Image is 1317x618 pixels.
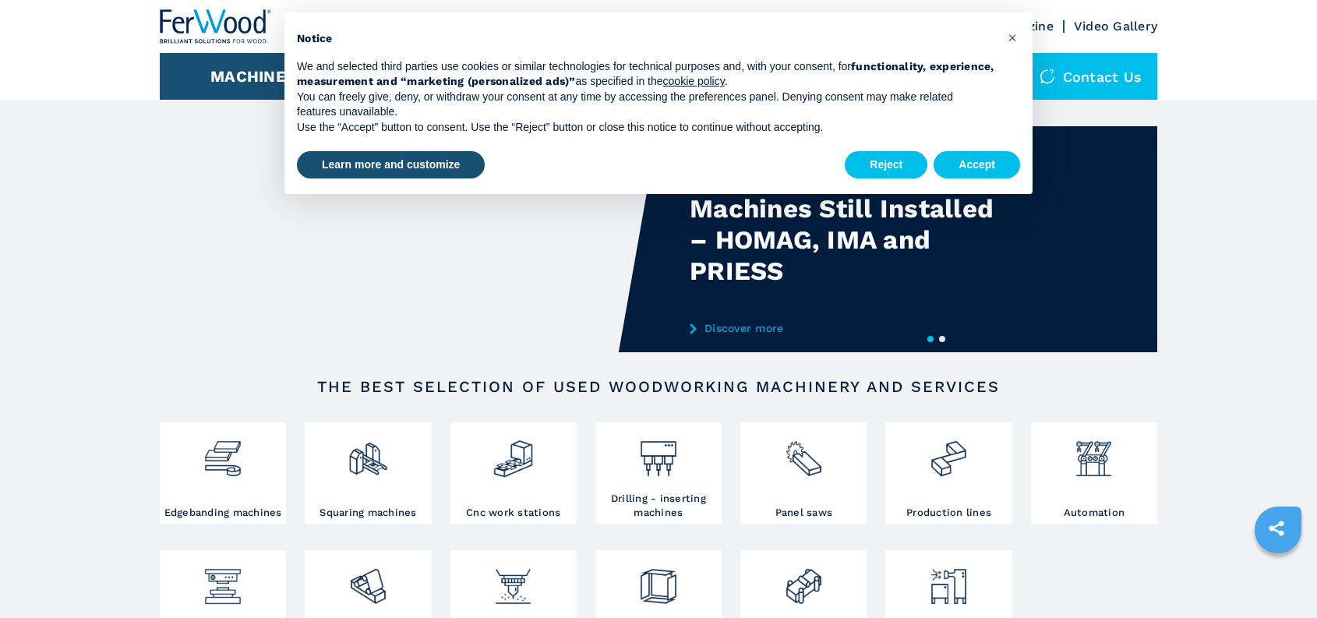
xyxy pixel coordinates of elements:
h3: Production lines [906,506,991,520]
strong: functionality, experience, measurement and “marketing (personalized ads)” [297,60,994,88]
span: × [1008,28,1017,47]
button: Reject [845,151,927,179]
a: cookie policy [663,75,725,87]
img: squadratrici_2.png [348,426,389,479]
img: aspirazione_1.png [928,554,969,607]
h3: Edgebanding machines [164,506,282,520]
button: 2 [939,336,945,342]
img: Contact us [1040,69,1055,84]
button: 1 [927,336,934,342]
a: Panel saws [740,422,867,524]
img: levigatrici_2.png [348,554,389,607]
p: We and selected third parties use cookies or similar technologies for technical purposes and, wit... [297,59,995,90]
h3: Cnc work stations [466,506,560,520]
a: sharethis [1257,509,1296,548]
h3: Squaring machines [320,506,416,520]
a: Edgebanding machines [160,422,286,524]
a: Automation [1031,422,1157,524]
div: Contact us [1024,53,1158,100]
button: Learn more and customize [297,151,485,179]
video: Your browser does not support the video tag. [160,126,658,352]
h3: Drilling - inserting machines [599,492,718,520]
button: Accept [934,151,1020,179]
img: montaggio_imballaggio_2.png [637,554,679,607]
a: Cnc work stations [450,422,577,524]
a: Video Gallery [1074,19,1157,34]
img: sezionatrici_2.png [783,426,824,479]
img: lavorazione_porte_finestre_2.png [783,554,824,607]
button: Close this notice [1000,25,1025,50]
img: centro_di_lavoro_cnc_2.png [493,426,534,479]
a: Squaring machines [305,422,431,524]
img: bordatrici_1.png [202,426,243,479]
iframe: Chat [1251,548,1305,606]
h2: The best selection of used woodworking machinery and services [210,377,1107,396]
p: Use the “Accept” button to consent. Use the “Reject” button or close this notice to continue with... [297,120,995,136]
h2: Notice [297,31,995,47]
img: Ferwood [160,9,272,44]
a: Production lines [885,422,1012,524]
h3: Panel saws [775,506,833,520]
img: linee_di_produzione_2.png [928,426,969,479]
img: pressa-strettoia.png [202,554,243,607]
a: Discover more [690,322,995,334]
h3: Automation [1064,506,1125,520]
img: foratrici_inseritrici_2.png [637,426,679,479]
button: Machines [210,67,296,86]
img: verniciatura_1.png [493,554,534,607]
img: automazione.png [1073,426,1114,479]
p: You can freely give, deny, or withdraw your consent at any time by accessing the preferences pane... [297,90,995,120]
a: Drilling - inserting machines [595,422,722,524]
